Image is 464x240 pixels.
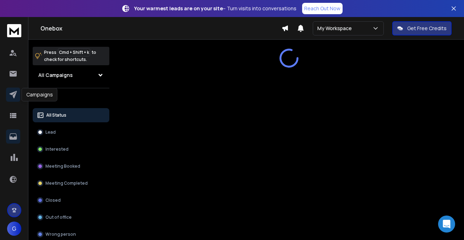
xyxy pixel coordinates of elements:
[22,88,58,101] div: Campaigns
[392,21,452,35] button: Get Free Credits
[317,25,355,32] p: My Workspace
[58,48,90,56] span: Cmd + Shift + k
[7,24,21,37] img: logo
[40,24,282,33] h1: Onebox
[46,112,66,118] p: All Status
[44,49,96,63] p: Press to check for shortcuts.
[33,108,109,122] button: All Status
[438,216,455,233] div: Open Intercom Messenger
[33,94,109,104] h3: Filters
[407,25,447,32] p: Get Free Credits
[45,197,61,203] p: Closed
[45,146,69,152] p: Interested
[33,193,109,207] button: Closed
[33,125,109,139] button: Lead
[45,214,72,220] p: Out of office
[7,222,21,236] button: G
[134,5,296,12] p: – Turn visits into conversations
[33,142,109,156] button: Interested
[33,210,109,224] button: Out of office
[33,176,109,190] button: Meeting Completed
[45,180,88,186] p: Meeting Completed
[33,159,109,173] button: Meeting Booked
[45,129,56,135] p: Lead
[302,3,343,14] a: Reach Out Now
[45,231,76,237] p: Wrong person
[38,72,73,79] h1: All Campaigns
[134,5,223,12] strong: Your warmest leads are on your site
[304,5,340,12] p: Reach Out Now
[45,163,80,169] p: Meeting Booked
[33,68,109,82] button: All Campaigns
